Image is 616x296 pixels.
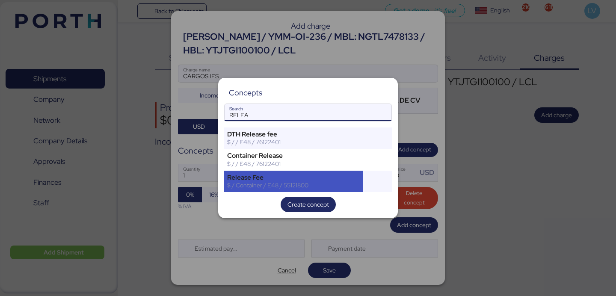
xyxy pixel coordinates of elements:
div: $ / / E48 / 76122401 [227,138,360,146]
span: Create concept [287,199,329,210]
input: Search [225,104,391,121]
div: Release Fee [227,174,360,181]
div: $ / / E48 / 76122401 [227,160,360,168]
div: Container Release [227,152,360,160]
div: $ / Container / E48 / 55121800 [227,181,360,189]
div: DTH Release fee [227,130,360,138]
div: Concepts [229,89,262,97]
button: Create concept [281,197,336,212]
